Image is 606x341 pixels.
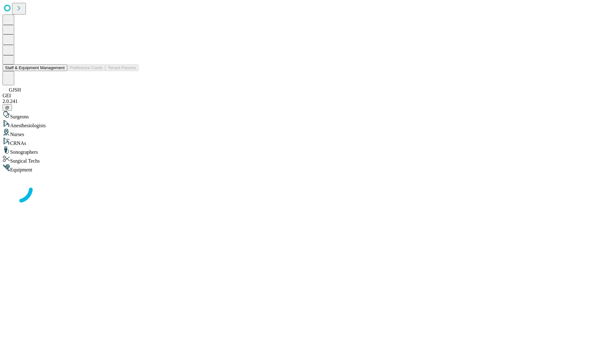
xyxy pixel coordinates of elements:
[3,155,603,164] div: Surgical Techs
[3,104,12,111] button: @
[3,64,67,71] button: Staff & Equipment Management
[5,105,9,110] span: @
[105,64,139,71] button: Tenant Params
[9,87,21,93] span: GJSH
[3,120,603,129] div: Anesthesiologists
[3,93,603,99] div: GEI
[3,137,603,146] div: CRNAs
[3,111,603,120] div: Surgeons
[3,164,603,173] div: Equipment
[3,99,603,104] div: 2.0.241
[3,146,603,155] div: Sonographers
[67,64,105,71] button: Preference Cards
[3,129,603,137] div: Nurses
